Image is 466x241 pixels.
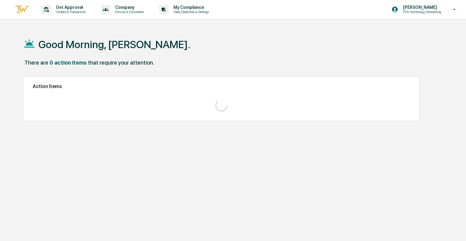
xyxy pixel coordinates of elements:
p: Content & Transactions [51,10,89,14]
p: Policies & Documents [110,10,147,14]
p: [PERSON_NAME] [398,5,444,10]
p: My Compliance [169,5,212,10]
p: Company [110,5,147,10]
p: Get Approval [51,5,89,10]
div: There are [24,59,48,66]
div: that require your attention. [88,59,154,66]
p: Data, Deadlines & Settings [169,10,212,14]
div: 0 action items [49,59,87,66]
h2: Action Items [33,83,410,89]
img: logo [15,5,29,15]
h1: Good Morning, [PERSON_NAME]. [38,38,190,51]
p: Firm Technology Onboarding [398,10,444,14]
